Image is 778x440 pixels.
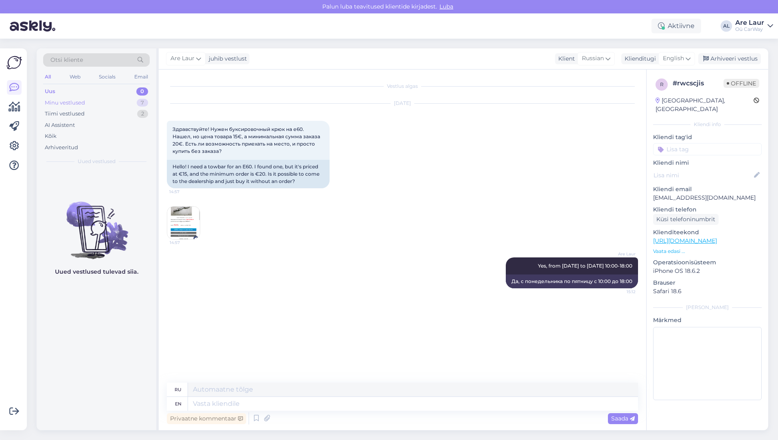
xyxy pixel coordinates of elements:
[167,207,200,239] img: Attachment
[169,189,200,195] span: 14:57
[653,133,762,142] p: Kliendi tag'id
[170,54,194,63] span: Are Laur
[721,20,732,32] div: AL
[437,3,456,10] span: Luba
[605,251,636,257] span: Are Laur
[50,56,83,64] span: Otsi kliente
[653,194,762,202] p: [EMAIL_ADDRESS][DOMAIN_NAME]
[170,240,200,246] span: 14:57
[175,383,181,396] div: ru
[582,54,604,63] span: Russian
[133,72,150,82] div: Email
[68,72,82,82] div: Web
[538,263,632,269] span: Yes, from [DATE] to [DATE] 10:00-18:00
[37,187,156,260] img: No chats
[167,160,330,188] div: Hello! I need a towbar for an E60. I found one, but it's priced at €15, and the minimum order is ...
[43,72,52,82] div: All
[45,110,85,118] div: Tiimi vestlused
[173,126,321,154] span: Здравствуйте! Нужен буксировочный крюк на е60. Нашел, но цена товара 15€, а минимальная сумма зак...
[653,228,762,237] p: Klienditeekond
[673,78,723,88] div: # rwcscjis
[653,214,719,225] div: Küsi telefoninumbrit
[45,87,55,96] div: Uus
[735,26,764,33] div: Oü CarWay
[656,96,754,113] div: [GEOGRAPHIC_DATA], [GEOGRAPHIC_DATA]
[651,19,701,33] div: Aktiivne
[653,205,762,214] p: Kliendi telefon
[653,316,762,325] p: Märkmed
[167,100,638,107] div: [DATE]
[698,53,761,64] div: Arhiveeri vestlus
[663,54,684,63] span: English
[45,99,85,107] div: Minu vestlused
[653,237,717,244] a: [URL][DOMAIN_NAME]
[653,287,762,296] p: Safari 18.6
[653,121,762,128] div: Kliendi info
[605,289,636,295] span: 15:12
[653,258,762,267] p: Operatsioonisüsteem
[137,110,148,118] div: 2
[723,79,759,88] span: Offline
[167,83,638,90] div: Vestlus algas
[205,54,247,63] div: juhib vestlust
[555,54,575,63] div: Klient
[653,248,762,255] p: Vaata edasi ...
[175,397,181,411] div: en
[653,279,762,287] p: Brauser
[137,99,148,107] div: 7
[97,72,117,82] div: Socials
[653,143,762,155] input: Lisa tag
[45,132,57,140] div: Kõik
[167,413,246,424] div: Privaatne kommentaar
[78,158,116,165] span: Uued vestlused
[660,81,664,87] span: r
[136,87,148,96] div: 0
[735,20,773,33] a: Are LaurOü CarWay
[653,185,762,194] p: Kliendi email
[45,121,75,129] div: AI Assistent
[55,268,138,276] p: Uued vestlused tulevad siia.
[7,55,22,70] img: Askly Logo
[653,267,762,275] p: iPhone OS 18.6.2
[735,20,764,26] div: Are Laur
[653,159,762,167] p: Kliendi nimi
[621,54,656,63] div: Klienditugi
[611,415,635,422] span: Saada
[653,171,752,180] input: Lisa nimi
[653,304,762,311] div: [PERSON_NAME]
[506,274,638,288] div: Да, с понедельника по пятницу с 10:00 до 18:00
[45,144,78,152] div: Arhiveeritud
